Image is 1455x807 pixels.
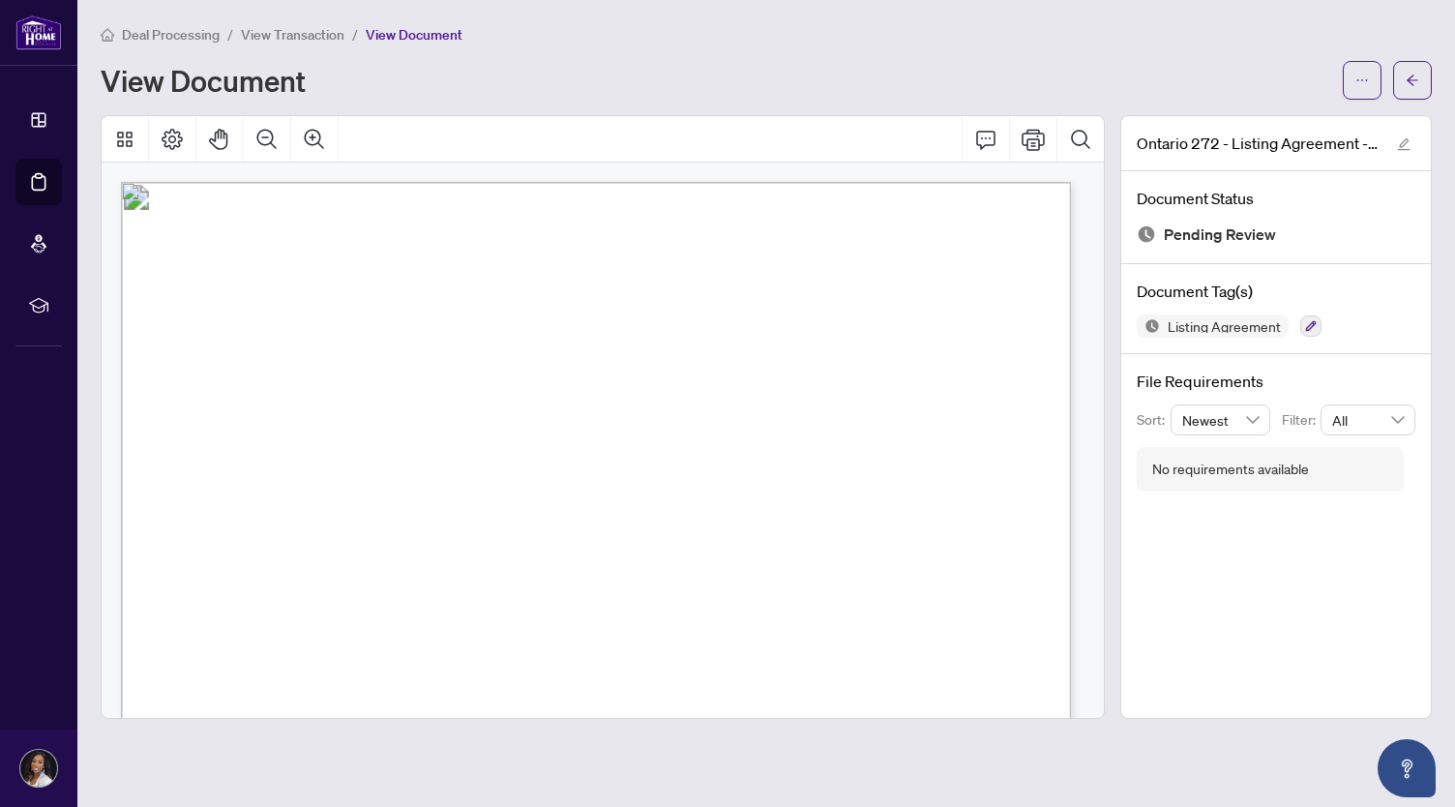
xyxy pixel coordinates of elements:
[101,65,306,96] h1: View Document
[1355,74,1369,87] span: ellipsis
[1137,409,1171,431] p: Sort:
[101,28,114,42] span: home
[1164,222,1276,248] span: Pending Review
[1137,224,1156,244] img: Document Status
[241,26,344,44] span: View Transaction
[1282,409,1321,431] p: Filter:
[1137,280,1415,303] h4: Document Tag(s)
[352,23,358,45] li: /
[1137,314,1160,338] img: Status Icon
[1406,74,1419,87] span: arrow-left
[122,26,220,44] span: Deal Processing
[20,750,57,787] img: Profile Icon
[1137,132,1379,155] span: Ontario 272 - Listing Agreement - Landlord Designated Representation Agreement Authority to Offer...
[1137,370,1415,393] h4: File Requirements
[227,23,233,45] li: /
[1160,319,1289,333] span: Listing Agreement
[1137,187,1415,210] h4: Document Status
[1152,459,1309,480] div: No requirements available
[1397,137,1410,151] span: edit
[1378,739,1436,797] button: Open asap
[15,15,62,50] img: logo
[366,26,462,44] span: View Document
[1332,405,1404,434] span: All
[1182,405,1260,434] span: Newest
